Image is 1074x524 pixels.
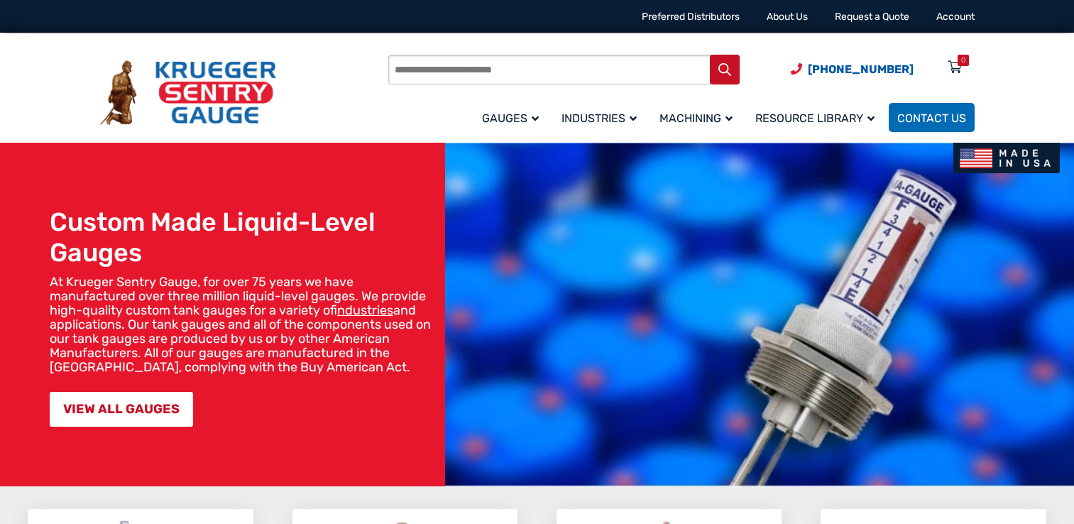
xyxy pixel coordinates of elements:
[445,143,1074,486] img: bg_hero_bannerksentry
[642,11,740,23] a: Preferred Distributors
[889,103,975,132] a: Contact Us
[50,392,193,427] a: VIEW ALL GAUGES
[651,101,747,134] a: Machining
[473,101,553,134] a: Gauges
[835,11,909,23] a: Request a Quote
[953,143,1060,173] img: Made In USA
[961,55,965,66] div: 0
[791,60,914,78] a: Phone Number (920) 434-8860
[482,111,539,125] span: Gauges
[337,302,393,318] a: industries
[755,111,875,125] span: Resource Library
[767,11,808,23] a: About Us
[808,62,914,76] span: [PHONE_NUMBER]
[50,275,438,374] p: At Krueger Sentry Gauge, for over 75 years we have manufactured over three million liquid-level g...
[100,60,276,126] img: Krueger Sentry Gauge
[553,101,651,134] a: Industries
[747,101,889,134] a: Resource Library
[659,111,733,125] span: Machining
[897,111,966,125] span: Contact Us
[50,207,438,268] h1: Custom Made Liquid-Level Gauges
[561,111,637,125] span: Industries
[936,11,975,23] a: Account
